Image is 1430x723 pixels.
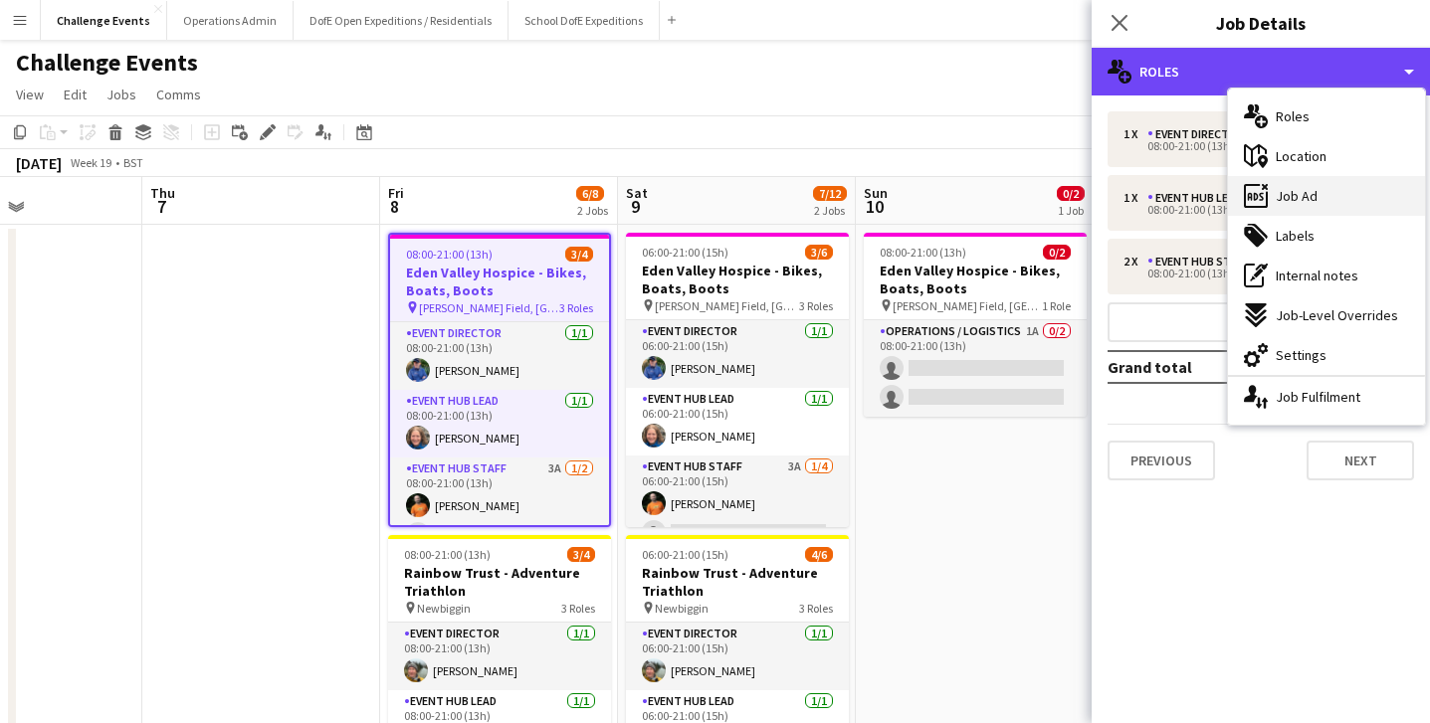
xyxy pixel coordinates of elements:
[655,298,799,313] span: [PERSON_NAME] Field, [GEOGRAPHIC_DATA]
[799,298,833,313] span: 3 Roles
[388,184,404,202] span: Fri
[419,300,559,315] span: [PERSON_NAME] Field, [GEOGRAPHIC_DATA]
[388,623,611,690] app-card-role: Event Director1/108:00-21:00 (13h)[PERSON_NAME]
[655,601,709,616] span: Newbiggin
[626,564,849,600] h3: Rainbow Trust - Adventure Triathlon
[99,82,144,107] a: Jobs
[66,155,115,170] span: Week 19
[642,547,728,562] span: 06:00-21:00 (15h)
[294,1,509,40] button: DofE Open Expeditions / Residentials
[626,233,849,527] app-job-card: 06:00-21:00 (15h)3/6Eden Valley Hospice - Bikes, Boats, Boots [PERSON_NAME] Field, [GEOGRAPHIC_DA...
[626,184,648,202] span: Sat
[1147,127,1253,141] div: Event Director
[576,186,604,201] span: 6/8
[1276,227,1315,245] span: Labels
[64,86,87,103] span: Edit
[805,547,833,562] span: 4/6
[390,390,609,457] app-card-role: Event Hub Lead1/108:00-21:00 (13h)[PERSON_NAME]
[1276,187,1318,205] span: Job Ad
[1108,441,1215,480] button: Previous
[16,153,62,173] div: [DATE]
[1108,351,1296,383] td: Grand total
[880,245,966,260] span: 08:00-21:00 (13h)
[642,245,728,260] span: 06:00-21:00 (15h)
[1276,306,1398,324] span: Job-Level Overrides
[406,247,493,262] span: 08:00-21:00 (13h)
[626,388,849,455] app-card-role: Event Hub Lead1/106:00-21:00 (15h)[PERSON_NAME]
[559,300,593,315] span: 3 Roles
[626,262,849,297] h3: Eden Valley Hospice - Bikes, Boats, Boots
[623,195,648,218] span: 9
[864,184,888,202] span: Sun
[626,455,849,610] app-card-role: Event Hub Staff3A1/406:00-21:00 (15h)[PERSON_NAME]
[1043,245,1071,260] span: 0/2
[799,601,833,616] span: 3 Roles
[390,457,609,554] app-card-role: Event Hub Staff3A1/208:00-21:00 (13h)[PERSON_NAME]
[813,186,847,201] span: 7/12
[1124,191,1147,205] div: 1 x
[1057,186,1085,201] span: 0/2
[147,195,175,218] span: 7
[1108,302,1414,342] button: Add role
[106,86,136,103] span: Jobs
[565,247,593,262] span: 3/4
[150,184,175,202] span: Thu
[1276,107,1310,125] span: Roles
[1276,346,1327,364] span: Settings
[1147,191,1250,205] div: Event Hub Lead
[893,298,1042,313] span: [PERSON_NAME] Field, [GEOGRAPHIC_DATA]
[1042,298,1071,313] span: 1 Role
[56,82,95,107] a: Edit
[388,233,611,527] app-job-card: 08:00-21:00 (13h)3/4Eden Valley Hospice - Bikes, Boats, Boots [PERSON_NAME] Field, [GEOGRAPHIC_DA...
[864,320,1087,417] app-card-role: Operations / Logistics1A0/208:00-21:00 (13h)
[390,264,609,299] h3: Eden Valley Hospice - Bikes, Boats, Boots
[1124,205,1377,215] div: 08:00-21:00 (13h)
[148,82,209,107] a: Comms
[1092,48,1430,95] div: Roles
[1124,141,1377,151] div: 08:00-21:00 (13h)
[1276,147,1327,165] span: Location
[417,601,471,616] span: Newbiggin
[1276,267,1358,284] span: Internal notes
[1147,255,1258,269] div: Event Hub Staff
[1307,441,1414,480] button: Next
[567,547,595,562] span: 3/4
[1124,269,1377,278] div: 08:00-21:00 (13h)
[41,1,167,40] button: Challenge Events
[388,564,611,600] h3: Rainbow Trust - Adventure Triathlon
[16,48,198,78] h1: Challenge Events
[864,262,1087,297] h3: Eden Valley Hospice - Bikes, Boats, Boots
[626,623,849,690] app-card-role: Event Director1/106:00-21:00 (15h)[PERSON_NAME]
[167,1,294,40] button: Operations Admin
[814,203,846,218] div: 2 Jobs
[8,82,52,107] a: View
[156,86,201,103] span: Comms
[390,322,609,390] app-card-role: Event Director1/108:00-21:00 (13h)[PERSON_NAME]
[404,547,491,562] span: 08:00-21:00 (13h)
[1092,10,1430,36] h3: Job Details
[123,155,143,170] div: BST
[385,195,404,218] span: 8
[577,203,608,218] div: 2 Jobs
[1228,377,1425,417] div: Job Fulfilment
[561,601,595,616] span: 3 Roles
[1124,127,1147,141] div: 1 x
[16,86,44,103] span: View
[805,245,833,260] span: 3/6
[864,233,1087,417] app-job-card: 08:00-21:00 (13h)0/2Eden Valley Hospice - Bikes, Boats, Boots [PERSON_NAME] Field, [GEOGRAPHIC_DA...
[861,195,888,218] span: 10
[509,1,660,40] button: School DofE Expeditions
[1124,255,1147,269] div: 2 x
[626,320,849,388] app-card-role: Event Director1/106:00-21:00 (15h)[PERSON_NAME]
[1058,203,1084,218] div: 1 Job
